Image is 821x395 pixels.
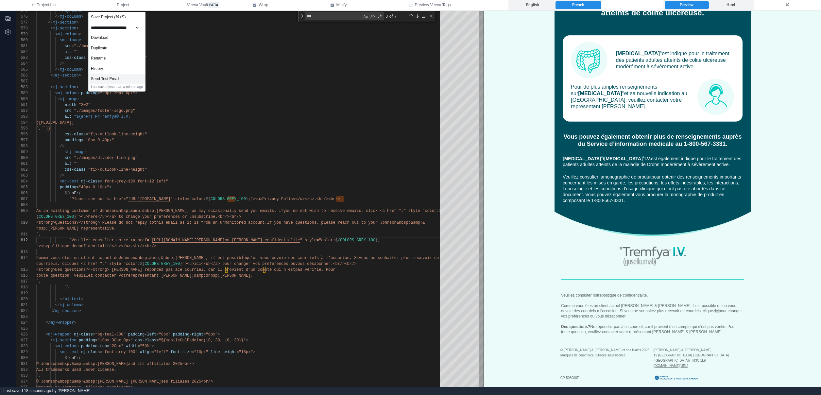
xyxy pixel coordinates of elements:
[60,303,81,307] span: mj-column
[60,14,81,19] span: mj-column
[16,190,28,196] div: 606
[152,344,154,349] span: >
[16,332,28,337] div: 626
[89,84,145,91] div: Last saved less than a minute ago
[128,332,156,337] span: padding-left
[64,297,81,301] span: mj-text
[16,208,28,214] div: 609
[206,332,218,337] span: "0px"
[53,85,76,90] span: mj-section
[55,73,79,78] span: mj-section
[36,267,178,272] span: <strong>Des questions?</strong> [PERSON_NAME] répondez pas à
[81,138,83,143] span: =
[64,138,81,143] span: padding
[194,215,241,219] span: subscribe.<br/><br/>
[50,126,53,131] span: "
[138,80,140,83] sup: ®
[16,202,28,208] div: 608
[58,97,60,101] span: <
[48,20,53,25] span: </
[39,215,53,219] span: COLORS
[415,13,420,19] div: Next Match (Enter)
[64,132,86,137] span: css-class
[336,2,347,8] span: Minify
[16,114,28,120] div: 593
[709,1,753,9] label: Html
[300,238,335,243] span: " style="color:
[36,220,154,225] span: <strong>Questions?</strong> Please do not reply to
[88,167,147,172] span: "fix-outlook-line-height"
[16,26,28,31] div: 578
[16,73,28,78] div: 586
[16,55,28,61] div: 583
[117,282,162,287] a: politique de confidentialité
[83,138,114,143] span: "10px 0 40px"
[332,237,332,243] textarea: Editor content;Press Alt+F1 for Accessibility Options.
[385,12,407,20] div: 3 of 7
[182,262,296,266] span: "><u>ici</u></a> pour changer vos préférences ou
[16,343,28,349] div: 628
[77,314,106,318] strong: Des questions?
[176,40,178,43] sup: ®
[60,173,64,178] span: />
[16,43,28,49] div: 581
[36,256,119,260] span: Comme vous êtes un client actuel de
[211,197,225,201] span: COLORS
[94,80,138,85] strong: [MEDICAL_DATA]
[362,13,369,20] div: Match Case (⌥⌘C)
[107,344,109,349] span: =
[55,344,58,349] span: <
[16,167,28,173] div: 602
[100,179,102,184] span: =
[161,262,180,266] span: GREY_100
[16,90,28,96] div: 589
[88,12,145,92] div: Project
[79,185,110,190] span: "40px 0 10px"
[36,262,140,266] span: courriels, cliquez <a href="#" style="color:
[16,20,28,26] div: 577
[81,91,97,95] span: padding
[16,126,28,131] div: 595
[16,149,28,155] div: 599
[64,44,72,48] span: src
[64,150,67,154] span: <
[74,162,78,166] span: ""
[64,162,72,166] span: alt
[225,238,300,243] span: on-[PERSON_NAME]-confidentialite
[132,40,250,59] div: est indiqué pour le traitement des patients adultes atteints de colite ulcéreuse modérément à sév...
[246,197,248,201] span: }
[60,297,64,301] span: </
[53,215,55,219] span: .
[135,338,157,343] span: css-class
[510,1,555,9] label: English
[72,114,74,119] span: =
[16,161,28,167] div: 601
[81,303,83,307] span: >
[16,326,28,332] div: 625
[484,11,821,387] iframe: preview
[55,309,79,313] span: mj-section
[46,320,50,325] span: </
[76,185,78,190] span: =
[76,26,78,31] span: >
[79,103,91,107] span: "202"
[16,96,28,102] div: 590
[16,184,28,190] div: 605
[231,298,234,302] a: ici
[58,91,79,95] span: mj-column
[53,20,76,25] span: mj-section
[46,332,48,337] span: <
[81,297,83,301] span: >
[665,1,709,9] label: Preview
[100,91,135,95] span: "20px 20px 0px"
[74,50,78,54] span: ""
[89,64,145,74] a: History
[119,163,167,169] a: monographie de produit
[95,338,97,343] span: =
[16,37,28,43] div: 580
[64,103,76,107] span: width
[16,131,28,137] div: 596
[16,220,28,226] div: 610
[79,338,95,343] span: padding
